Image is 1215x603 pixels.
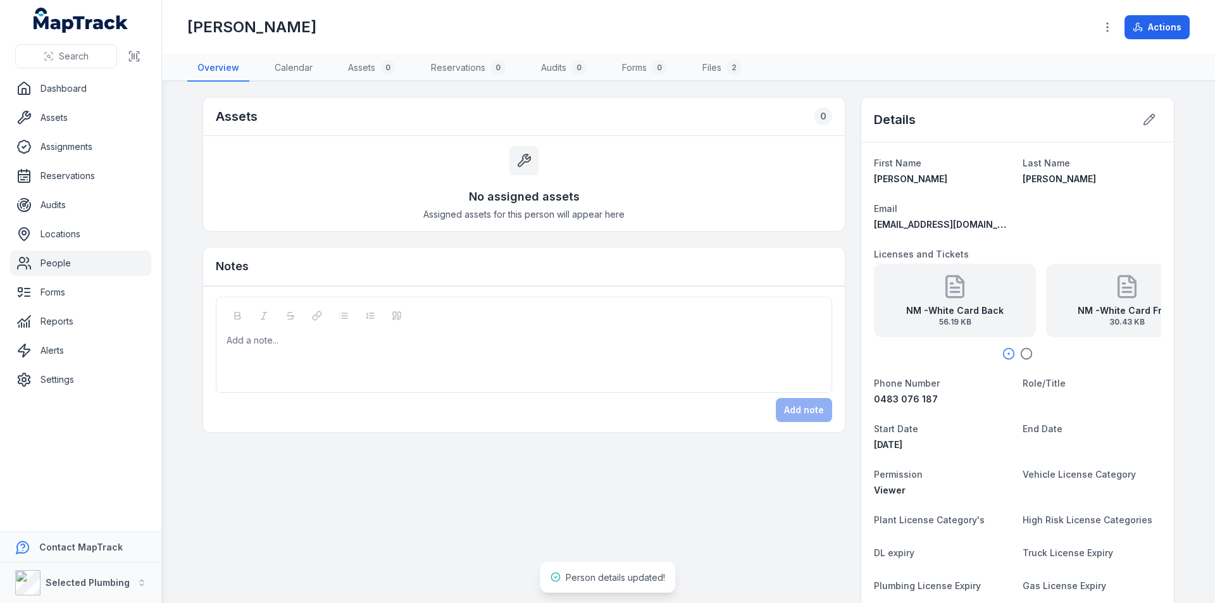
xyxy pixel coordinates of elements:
[874,378,940,389] span: Phone Number
[10,251,151,276] a: People
[566,572,665,583] span: Person details updated!
[1023,469,1136,480] span: Vehicle License Category
[652,60,667,75] div: 0
[10,280,151,305] a: Forms
[874,249,969,259] span: Licenses and Tickets
[338,55,406,82] a: Assets0
[10,192,151,218] a: Audits
[10,105,151,130] a: Assets
[216,258,249,275] h3: Notes
[10,76,151,101] a: Dashboard
[874,547,914,558] span: DL expiry
[1023,158,1070,168] span: Last Name
[612,55,677,82] a: Forms0
[1023,378,1066,389] span: Role/Title
[874,580,981,591] span: Plumbing License Expiry
[874,158,921,168] span: First Name
[531,55,597,82] a: Audits0
[490,60,506,75] div: 0
[874,439,902,450] time: 8/18/2025, 12:00:00 AM
[1023,173,1096,184] span: [PERSON_NAME]
[10,134,151,159] a: Assignments
[59,50,89,63] span: Search
[216,108,258,125] h2: Assets
[1078,304,1176,317] strong: NM -White Card Front
[874,469,923,480] span: Permission
[874,439,902,450] span: [DATE]
[380,60,396,75] div: 0
[1125,15,1190,39] button: Actions
[1078,317,1176,327] span: 30.43 KB
[814,108,832,125] div: 0
[906,317,1004,327] span: 56.19 KB
[10,163,151,189] a: Reservations
[571,60,587,75] div: 0
[265,55,323,82] a: Calendar
[1023,547,1113,558] span: Truck License Expiry
[726,60,742,75] div: 2
[874,485,906,495] span: Viewer
[423,208,625,221] span: Assigned assets for this person will appear here
[874,173,947,184] span: [PERSON_NAME]
[1023,580,1106,591] span: Gas License Expiry
[15,44,117,68] button: Search
[10,367,151,392] a: Settings
[421,55,516,82] a: Reservations0
[187,17,316,37] h1: [PERSON_NAME]
[1023,423,1062,434] span: End Date
[10,338,151,363] a: Alerts
[874,111,916,128] h2: Details
[10,221,151,247] a: Locations
[874,514,985,525] span: Plant License Category's
[692,55,752,82] a: Files2
[874,219,1026,230] span: [EMAIL_ADDRESS][DOMAIN_NAME]
[874,203,897,214] span: Email
[39,542,123,552] strong: Contact MapTrack
[10,309,151,334] a: Reports
[1023,514,1152,525] span: High Risk License Categories
[187,55,249,82] a: Overview
[874,394,938,404] span: 0483 076 187
[34,8,128,33] a: MapTrack
[469,188,580,206] h3: No assigned assets
[46,577,130,588] strong: Selected Plumbing
[874,423,918,434] span: Start Date
[906,304,1004,317] strong: NM -White Card Back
